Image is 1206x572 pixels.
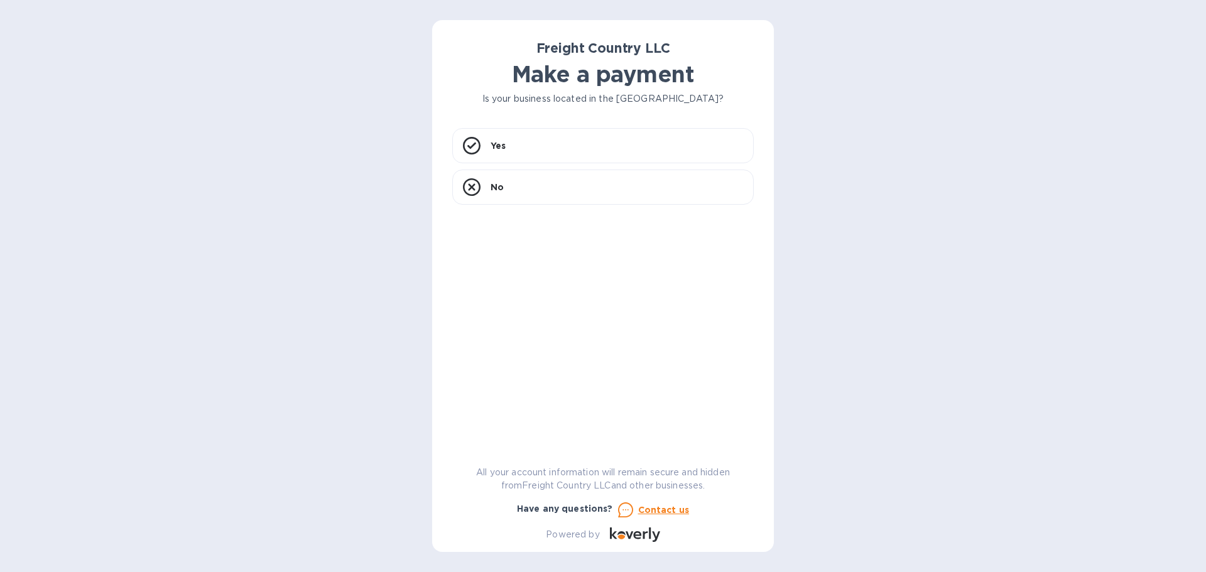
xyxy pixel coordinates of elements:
[452,92,754,105] p: Is your business located in the [GEOGRAPHIC_DATA]?
[536,40,670,56] b: Freight Country LLC
[452,466,754,492] p: All your account information will remain secure and hidden from Freight Country LLC and other bus...
[517,504,613,514] b: Have any questions?
[452,61,754,87] h1: Make a payment
[546,528,599,541] p: Powered by
[491,139,506,152] p: Yes
[638,505,690,515] u: Contact us
[491,181,504,193] p: No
